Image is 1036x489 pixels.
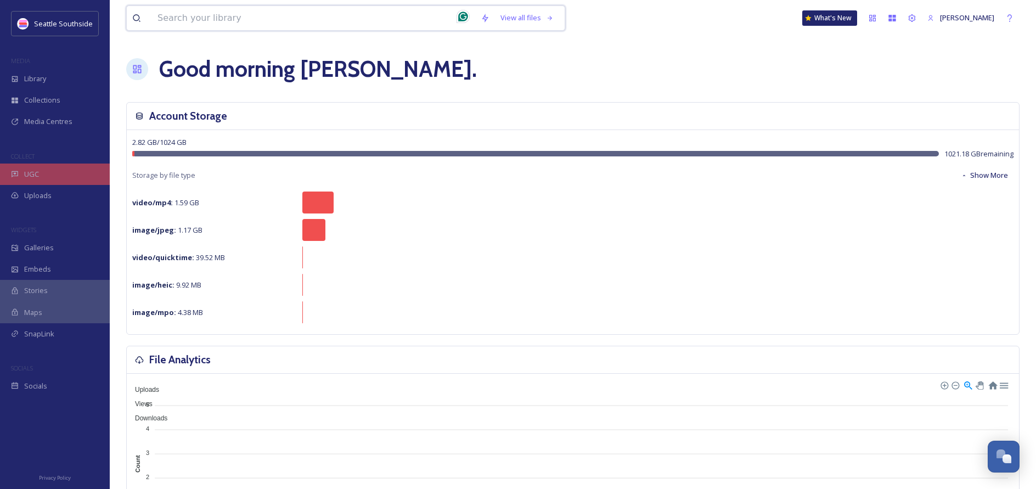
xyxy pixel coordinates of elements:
[39,474,71,481] span: Privacy Policy
[24,329,54,339] span: SnapLink
[24,307,42,318] span: Maps
[127,414,167,422] span: Downloads
[802,10,857,26] a: What's New
[951,381,959,389] div: Zoom Out
[24,285,48,296] span: Stories
[922,7,1000,29] a: [PERSON_NAME]
[944,149,1014,159] span: 1021.18 GB remaining
[24,95,60,105] span: Collections
[132,225,202,235] span: 1.17 GB
[988,441,1020,473] button: Open Chat
[134,455,141,473] text: Count
[988,380,997,389] div: Reset Zoom
[24,116,72,127] span: Media Centres
[11,364,33,372] span: SOCIALS
[11,152,35,160] span: COLLECT
[24,243,54,253] span: Galleries
[152,6,475,30] input: Search your library
[24,74,46,84] span: Library
[132,307,176,317] strong: image/mpo :
[149,108,227,124] h3: Account Storage
[146,425,149,432] tspan: 4
[149,352,211,368] h3: File Analytics
[11,57,30,65] span: MEDIA
[132,280,174,290] strong: image/heic :
[132,307,203,317] span: 4.38 MB
[34,19,93,29] span: Seattle Southside
[132,225,176,235] strong: image/jpeg :
[963,380,972,389] div: Selection Zoom
[132,198,173,207] strong: video/mp4 :
[159,53,477,86] h1: Good morning [PERSON_NAME] .
[940,13,994,23] span: [PERSON_NAME]
[39,470,71,484] a: Privacy Policy
[11,226,36,234] span: WIDGETS
[24,381,47,391] span: Socials
[24,190,52,201] span: Uploads
[146,449,149,456] tspan: 3
[127,400,153,408] span: Views
[24,169,39,179] span: UGC
[127,386,159,394] span: Uploads
[940,381,948,389] div: Zoom In
[18,18,29,29] img: uRWeGss8_400x400.jpg
[132,198,199,207] span: 1.59 GB
[999,380,1008,389] div: Menu
[146,401,149,407] tspan: 5
[132,280,201,290] span: 9.92 MB
[132,252,194,262] strong: video/quicktime :
[132,137,187,147] span: 2.82 GB / 1024 GB
[495,7,559,29] a: View all files
[955,165,1014,186] button: Show More
[146,474,149,480] tspan: 2
[132,252,225,262] span: 39.52 MB
[132,170,195,181] span: Storage by file type
[976,381,982,388] div: Panning
[24,264,51,274] span: Embeds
